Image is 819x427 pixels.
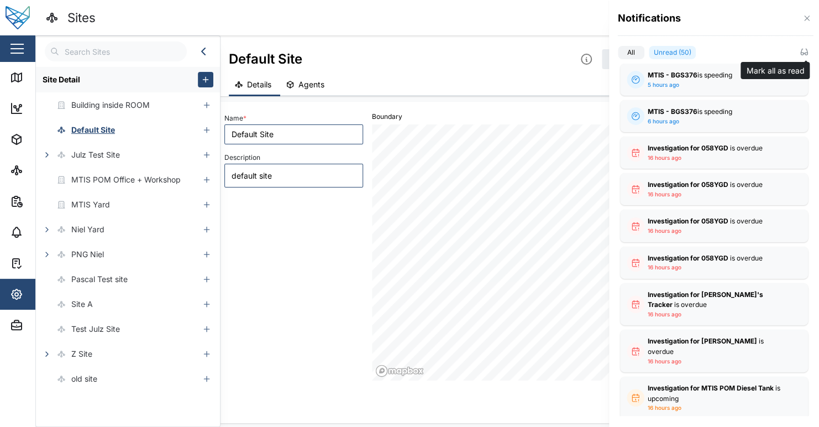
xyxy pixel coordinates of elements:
[648,384,774,392] strong: Investigation for MTIS POM Diesel Tank
[618,11,681,25] h4: Notifications
[648,217,728,225] strong: Investigation for 058YGD
[648,336,780,357] div: is overdue
[648,70,780,81] div: is speeding
[648,180,728,189] strong: Investigation for 058YGD
[648,337,757,345] strong: Investigation for [PERSON_NAME]
[648,404,681,413] div: 16 hours ago
[648,190,681,199] div: 16 hours ago
[648,154,681,163] div: 16 hours ago
[648,144,728,152] strong: Investigation for 058YGD
[648,107,780,117] div: is speeding
[618,46,644,59] label: All
[648,71,697,79] strong: MTIS - BGS376
[649,46,696,59] label: Unread (50)
[648,357,681,366] div: 16 hours ago
[648,383,780,404] div: is upcoming
[648,290,763,309] strong: Investigation for [PERSON_NAME]'s Tracker
[648,180,780,190] div: is overdue
[648,310,681,319] div: 16 hours ago
[648,253,780,264] div: is overdue
[648,254,728,262] strong: Investigation for 058YGD
[648,216,780,227] div: is overdue
[648,227,681,236] div: 16 hours ago
[648,117,679,126] div: 6 hours ago
[648,107,697,116] strong: MTIS - BGS376
[648,81,679,90] div: 5 hours ago
[648,143,780,154] div: is overdue
[648,263,681,272] div: 16 hours ago
[648,290,780,310] div: is overdue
